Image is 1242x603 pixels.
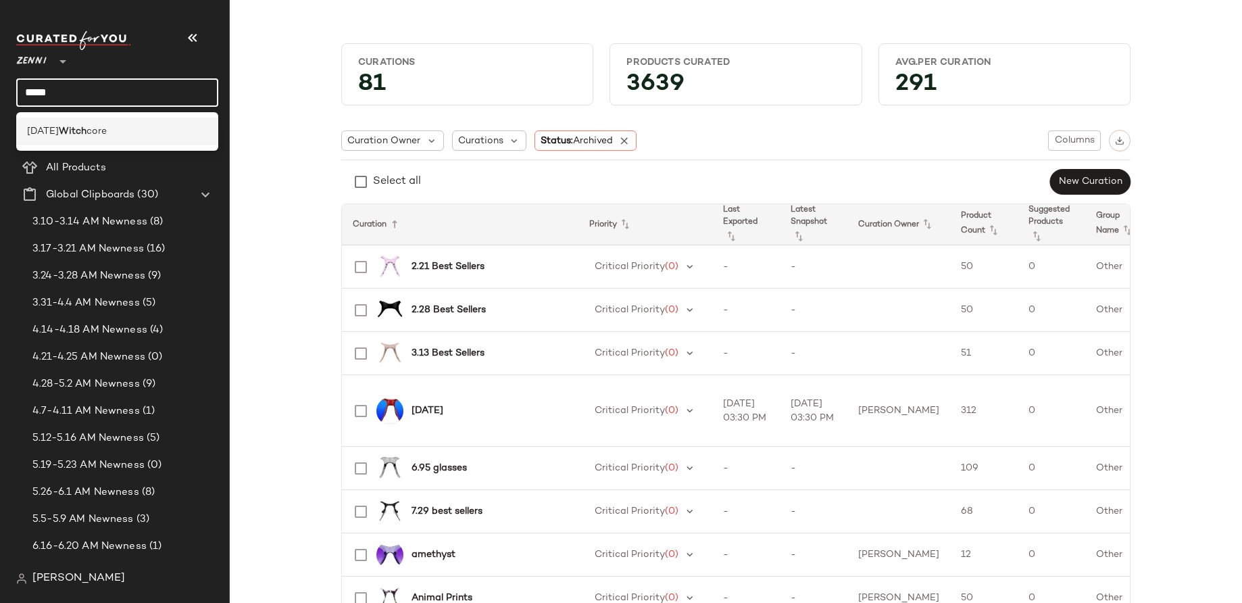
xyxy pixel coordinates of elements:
span: [PERSON_NAME] [32,571,125,587]
span: Status: [541,134,613,148]
button: Columns [1048,130,1101,151]
span: (0) [665,305,678,315]
td: - [780,447,847,490]
td: 109 [950,447,1018,490]
span: 5.26-6.1 AM Newness [32,485,139,500]
span: 5.5-5.9 AM Newness [32,512,134,527]
img: svg%3e [1115,136,1124,145]
td: Other [1085,490,1155,533]
td: [PERSON_NAME] [847,375,950,447]
span: (1) [140,404,155,419]
div: 81 [347,74,587,99]
span: (0) [145,349,162,365]
span: 4.14-4.18 AM Newness [32,322,147,338]
td: Other [1085,375,1155,447]
div: Avg.per Curation [895,56,1114,69]
td: 0 [1018,490,1085,533]
img: 2032212-eyeglasses-front-view.jpg [376,455,403,482]
span: 5.19-5.23 AM Newness [32,458,145,473]
span: All Products [46,160,106,176]
td: - [712,490,780,533]
span: (9) [140,377,155,392]
td: [PERSON_NAME] [847,533,950,577]
span: Critical Priority [595,406,665,416]
td: Other [1085,289,1155,332]
td: [DATE] 03:30 PM [712,375,780,447]
span: 4.21-4.25 AM Newness [32,349,145,365]
td: - [780,533,847,577]
b: [DATE] [412,404,443,418]
span: Critical Priority [595,506,665,516]
span: 3.10-3.14 AM Newness [32,214,147,230]
span: (0) [665,550,678,560]
span: (5) [140,295,155,311]
th: Latest Snapshot [780,204,847,245]
span: 4.7-4.11 AM Newness [32,404,140,419]
td: Other [1085,332,1155,375]
th: Last Exported [712,204,780,245]
td: - [712,533,780,577]
span: (30) [134,187,158,203]
span: 3.17-3.21 AM Newness [32,241,144,257]
span: (0) [665,262,678,272]
td: 68 [950,490,1018,533]
b: amethyst [412,548,455,562]
span: Curation Owner [347,134,420,148]
th: Product Count [950,204,1018,245]
th: Curation Owner [847,204,950,245]
span: Columns [1054,135,1095,146]
span: Archived [573,136,613,146]
th: Suggested Products [1018,204,1085,245]
span: (0) [665,406,678,416]
td: 0 [1018,245,1085,289]
span: (4) [147,322,163,338]
span: 6.16-6.20 AM Newness [32,539,147,554]
span: (8) [147,214,163,230]
td: - [780,490,847,533]
span: (9) [145,268,161,284]
span: Zenni [16,46,47,70]
span: [DATE] [27,124,59,139]
img: 4437019-eyeglasses-front-view.jpg [376,340,403,367]
span: (16) [144,241,166,257]
img: 1166217-sunglasses-front-view.jpg [376,541,403,569]
b: 3.13 Best Sellers [412,346,485,360]
img: 662919-eyeglasses-front-view.jpg [376,254,403,281]
td: Other [1085,245,1155,289]
td: - [712,245,780,289]
img: cfy_white_logo.C9jOOHJF.svg [16,31,131,50]
span: (1) [147,539,162,554]
span: Critical Priority [595,348,665,358]
td: 51 [950,332,1018,375]
img: 234421-eyeglasses-front-view.jpg [376,297,403,324]
td: 12 [950,533,1018,577]
td: - [780,332,847,375]
img: svg%3e [16,573,27,584]
td: 312 [950,375,1018,447]
td: 50 [950,245,1018,289]
span: 3.24-3.28 AM Newness [32,268,145,284]
td: Other [1085,533,1155,577]
span: (0) [145,458,162,473]
td: 50 [950,289,1018,332]
td: 0 [1018,289,1085,332]
td: - [712,447,780,490]
img: 3216821-eyeglasses-front-view.jpg [376,498,403,525]
span: (8) [139,485,155,500]
th: Priority [578,204,712,245]
span: (0) [665,463,678,473]
span: Critical Priority [595,550,665,560]
b: 2.21 Best Sellers [412,260,485,274]
td: 0 [1018,332,1085,375]
b: 2.28 Best Sellers [412,303,486,317]
div: 3639 [616,74,855,99]
td: - [780,289,847,332]
b: 6.95 glasses [412,461,467,475]
div: Products Curated [626,56,845,69]
td: - [712,289,780,332]
img: T99601816-sunglasses-front-view.jpg [376,397,403,425]
td: - [712,332,780,375]
span: (5) [144,431,159,446]
span: 4.28-5.2 AM Newness [32,377,140,392]
span: Critical Priority [595,262,665,272]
